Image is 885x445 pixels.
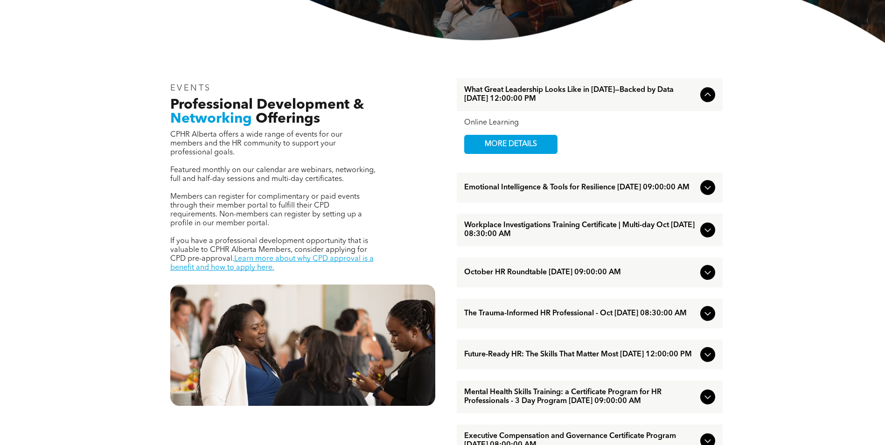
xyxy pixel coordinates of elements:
span: Future-Ready HR: The Skills That Matter Most [DATE] 12:00:00 PM [464,350,697,359]
span: What Great Leadership Looks Like in [DATE]—Backed by Data [DATE] 12:00:00 PM [464,86,697,104]
span: MORE DETAILS [474,135,548,153]
span: Featured monthly on our calendar are webinars, networking, full and half-day sessions and multi-d... [170,167,376,183]
span: The Trauma-Informed HR Professional - Oct [DATE] 08:30:00 AM [464,309,697,318]
span: Members can register for complimentary or paid events through their member portal to fulfill thei... [170,193,362,227]
a: Learn more about why CPD approval is a benefit and how to apply here. [170,255,374,271]
span: Mental Health Skills Training: a Certificate Program for HR Professionals - 3 Day Program [DATE] ... [464,388,697,406]
span: Networking [170,112,252,126]
div: Online Learning [464,118,715,127]
a: MORE DETAILS [464,135,557,154]
span: Workplace Investigations Training Certificate | Multi-day Oct [DATE] 08:30:00 AM [464,221,697,239]
span: CPHR Alberta offers a wide range of events for our members and the HR community to support your p... [170,131,342,156]
span: Emotional Intelligence & Tools for Resilience [DATE] 09:00:00 AM [464,183,697,192]
span: October HR Roundtable [DATE] 09:00:00 AM [464,268,697,277]
span: Professional Development & [170,98,364,112]
span: If you have a professional development opportunity that is valuable to CPHR Alberta Members, cons... [170,237,368,263]
span: Offerings [256,112,320,126]
span: EVENTS [170,84,212,92]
